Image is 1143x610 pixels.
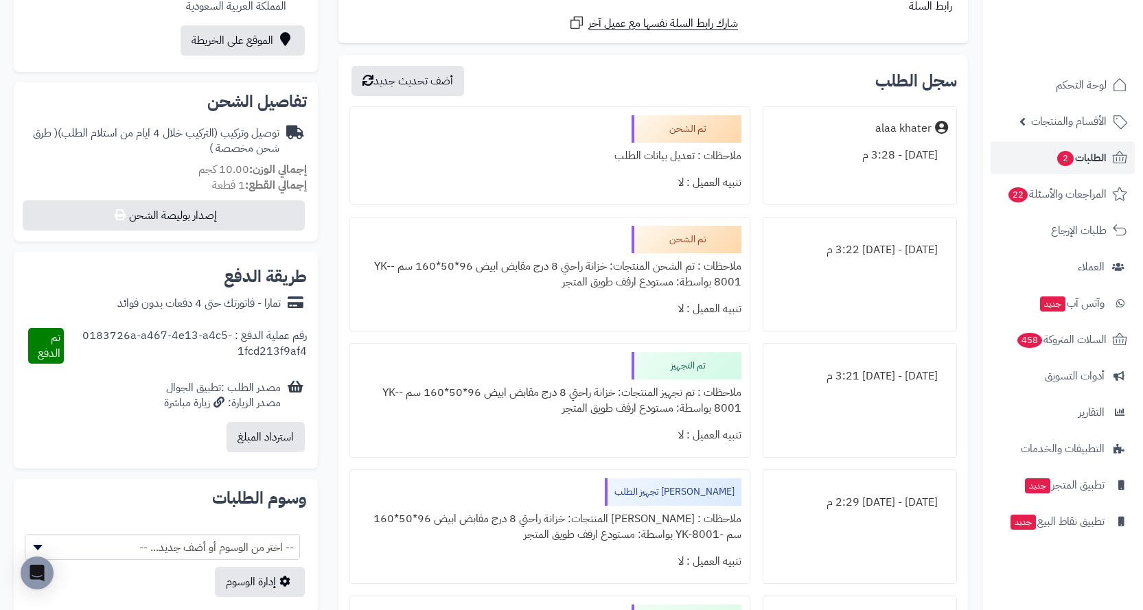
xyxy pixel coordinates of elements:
div: ملاحظات : تعديل بيانات الطلب [358,143,741,169]
span: المراجعات والأسئلة [1007,185,1107,204]
button: استرداد المبلغ [227,422,305,452]
span: جديد [1025,478,1050,493]
strong: إجمالي القطع: [245,177,307,193]
div: تم التجهيز [632,352,741,379]
div: alaa khater [875,121,932,137]
div: ملاحظات : تم الشحن المنتجات: خزانة راحتي 8 درج مقابض ابيض 96*50*160 سم -YK-8001 بواسطة: مستودع ار... [358,253,741,296]
div: [DATE] - [DATE] 3:22 م [772,237,948,263]
a: طلبات الإرجاع [991,214,1135,247]
a: تطبيق نقاط البيعجديد [991,505,1135,538]
span: التقارير [1078,403,1105,422]
div: [DATE] - [DATE] 3:21 م [772,363,948,390]
a: التقارير [991,396,1135,429]
div: تمارا - فاتورتك حتى 4 دفعات بدون فوائد [117,296,281,312]
span: لوحة التحكم [1056,75,1107,95]
a: السلات المتروكة458 [991,323,1135,356]
span: طلبات الإرجاع [1051,221,1107,240]
div: ملاحظات : [PERSON_NAME] المنتجات: خزانة راحتي 8 درج مقابض ابيض 96*50*160 سم -YK-8001 بواسطة: مستو... [358,506,741,548]
span: العملاء [1078,257,1105,277]
a: تطبيق المتجرجديد [991,469,1135,502]
h2: تفاصيل الشحن [25,93,307,110]
span: السلات المتروكة [1016,330,1107,349]
span: -- اختر من الوسوم أو أضف جديد... -- [25,535,299,561]
a: أدوات التسويق [991,360,1135,392]
div: تم الشحن [632,115,741,143]
div: رقم عملية الدفع : 0183726a-a467-4e13-a4c5-1fcd213f9af4 [64,328,307,364]
span: جديد [1011,515,1036,530]
span: ( طرق شحن مخصصة ) [33,125,279,157]
div: مصدر الطلب :تطبيق الجوال [164,380,281,412]
a: الموقع على الخريطة [181,25,305,56]
div: [DATE] - 3:28 م [772,142,948,169]
span: الطلبات [1056,148,1107,167]
span: 2 [1057,151,1074,166]
span: 458 [1017,333,1042,348]
img: logo-2.png [1050,38,1130,67]
h2: وسوم الطلبات [25,490,307,506]
span: تم الدفع [38,329,60,362]
span: -- اختر من الوسوم أو أضف جديد... -- [25,534,300,560]
div: ملاحظات : تم تجهيز المنتجات: خزانة راحتي 8 درج مقابض ابيض 96*50*160 سم -YK-8001 بواسطة: مستودع ار... [358,379,741,422]
div: Open Intercom Messenger [21,556,54,589]
span: جديد [1040,296,1065,312]
a: لوحة التحكم [991,69,1135,102]
button: أضف تحديث جديد [351,66,464,96]
small: 1 قطعة [212,177,307,193]
a: وآتس آبجديد [991,287,1135,320]
h2: طريقة الدفع [224,268,307,285]
span: 22 [1008,187,1028,202]
span: أدوات التسويق [1045,366,1105,386]
a: الطلبات2 [991,141,1135,174]
div: تنبيه العميل : لا [358,548,741,575]
a: التطبيقات والخدمات [991,432,1135,465]
div: تنبيه العميل : لا [358,422,741,449]
strong: إجمالي الوزن: [249,161,307,178]
span: تطبيق نقاط البيع [1009,512,1105,531]
span: تطبيق المتجر [1024,476,1105,495]
span: التطبيقات والخدمات [1021,439,1105,458]
h3: سجل الطلب [875,73,957,89]
a: إدارة الوسوم [215,567,305,597]
div: توصيل وتركيب (التركيب خلال 4 ايام من استلام الطلب) [25,126,279,157]
div: تنبيه العميل : لا [358,169,741,196]
div: تنبيه العميل : لا [358,296,741,322]
small: 10.00 كجم [198,161,307,178]
button: إصدار بوليصة الشحن [23,200,305,231]
div: مصدر الزيارة: زيارة مباشرة [164,395,281,411]
a: المراجعات والأسئلة22 [991,178,1135,211]
span: وآتس آب [1039,294,1105,313]
div: [DATE] - [DATE] 2:29 م [772,489,948,516]
span: الأقسام والمنتجات [1031,112,1107,131]
span: شارك رابط السلة نفسها مع عميل آخر [588,16,738,32]
a: العملاء [991,250,1135,283]
div: تم الشحن [632,226,741,253]
div: [PERSON_NAME] تجهيز الطلب [605,478,741,506]
a: شارك رابط السلة نفسها مع عميل آخر [568,14,738,32]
